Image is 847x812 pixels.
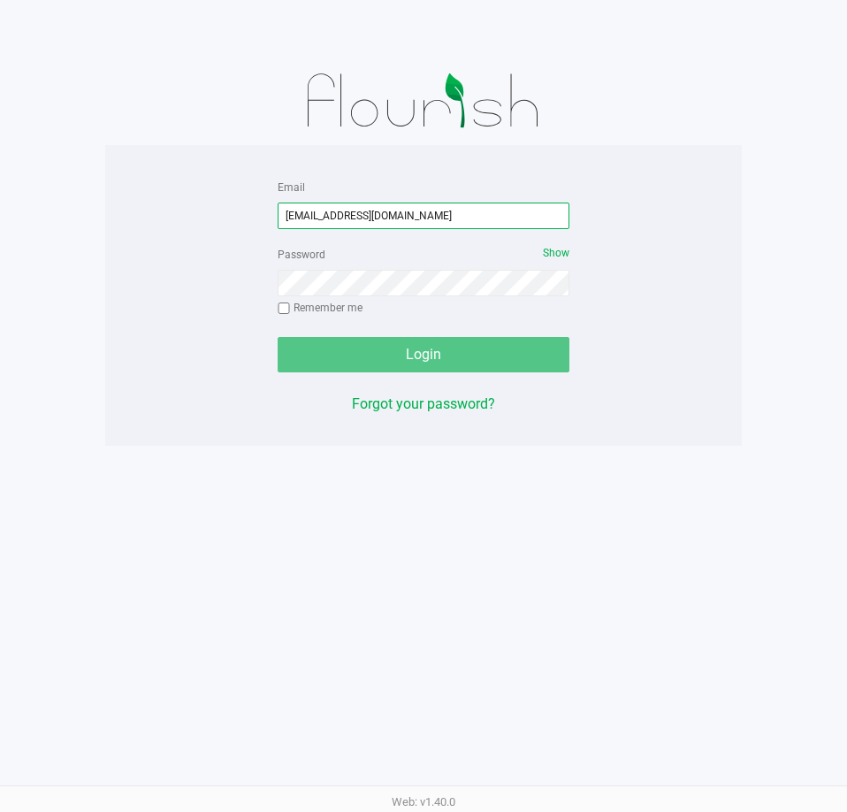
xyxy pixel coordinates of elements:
input: Remember me [278,303,290,315]
label: Email [278,180,305,195]
label: Remember me [278,300,362,316]
span: Web: v1.40.0 [392,795,455,808]
span: Show [543,247,569,259]
label: Password [278,247,325,263]
button: Forgot your password? [352,394,495,415]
